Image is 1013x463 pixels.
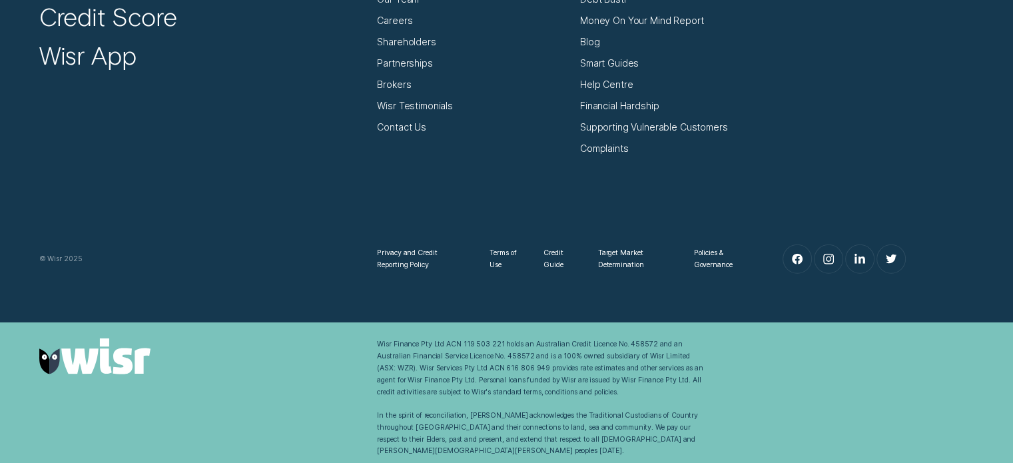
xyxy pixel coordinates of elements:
[580,79,633,91] a: Help Centre
[377,79,411,91] a: Brokers
[580,143,629,155] a: Complaints
[580,15,703,27] a: Money On Your Mind Report
[39,1,177,32] a: Credit Score
[815,245,843,274] a: Instagram
[490,247,522,271] a: Terms of Use
[846,245,874,274] a: LinkedIn
[377,247,468,271] a: Privacy and Credit Reporting Policy
[543,247,577,271] a: Credit Guide
[580,100,659,112] a: Financial Hardship
[580,121,728,133] a: Supporting Vulnerable Customers
[377,57,432,69] a: Partnerships
[377,100,453,112] a: Wisr Testimonials
[580,36,599,48] a: Blog
[39,338,151,374] img: Wisr
[377,121,426,133] a: Contact Us
[377,338,703,457] div: Wisr Finance Pty Ltd ACN 119 503 221 holds an Australian Credit Licence No. 458572 and an Austral...
[580,57,639,69] a: Smart Guides
[694,247,750,271] a: Policies & Governance
[377,15,412,27] a: Careers
[377,36,436,48] a: Shareholders
[783,245,812,274] a: Facebook
[877,245,906,274] a: Twitter
[39,40,137,71] a: Wisr App
[33,253,372,265] div: © Wisr 2025
[598,247,673,271] a: Target Market Determination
